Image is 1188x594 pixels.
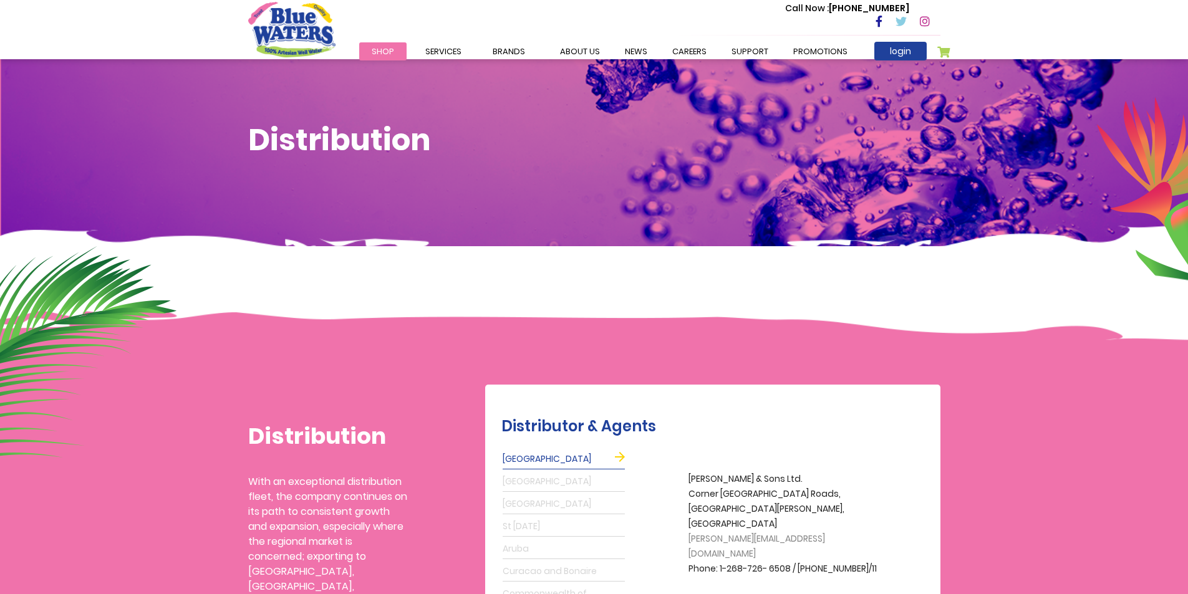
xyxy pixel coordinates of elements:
a: careers [660,42,719,60]
span: Call Now : [785,2,829,14]
a: login [874,42,927,60]
a: support [719,42,781,60]
a: [GEOGRAPHIC_DATA] [503,472,625,492]
a: about us [548,42,612,60]
a: [GEOGRAPHIC_DATA] [503,449,625,469]
a: store logo [248,2,336,57]
span: Brands [493,46,525,57]
a: Shop [359,42,407,60]
a: [GEOGRAPHIC_DATA] [503,494,625,514]
a: St [DATE] [503,517,625,537]
a: Aruba [503,539,625,559]
p: [PERSON_NAME] & Sons Ltd. Corner [GEOGRAPHIC_DATA] Roads, [GEOGRAPHIC_DATA][PERSON_NAME], [GEOGRA... [688,472,888,577]
h1: Distribution [248,423,407,449]
a: Promotions [781,42,860,60]
span: [PERSON_NAME][EMAIL_ADDRESS][DOMAIN_NAME] [688,532,825,560]
a: Services [413,42,474,60]
span: Shop [372,46,394,57]
a: Brands [480,42,538,60]
a: Curacao and Bonaire [503,562,625,582]
h1: Distribution [248,122,940,158]
p: [PHONE_NUMBER] [785,2,909,15]
h2: Distributor & Agents [501,418,934,436]
a: News [612,42,660,60]
span: Services [425,46,461,57]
